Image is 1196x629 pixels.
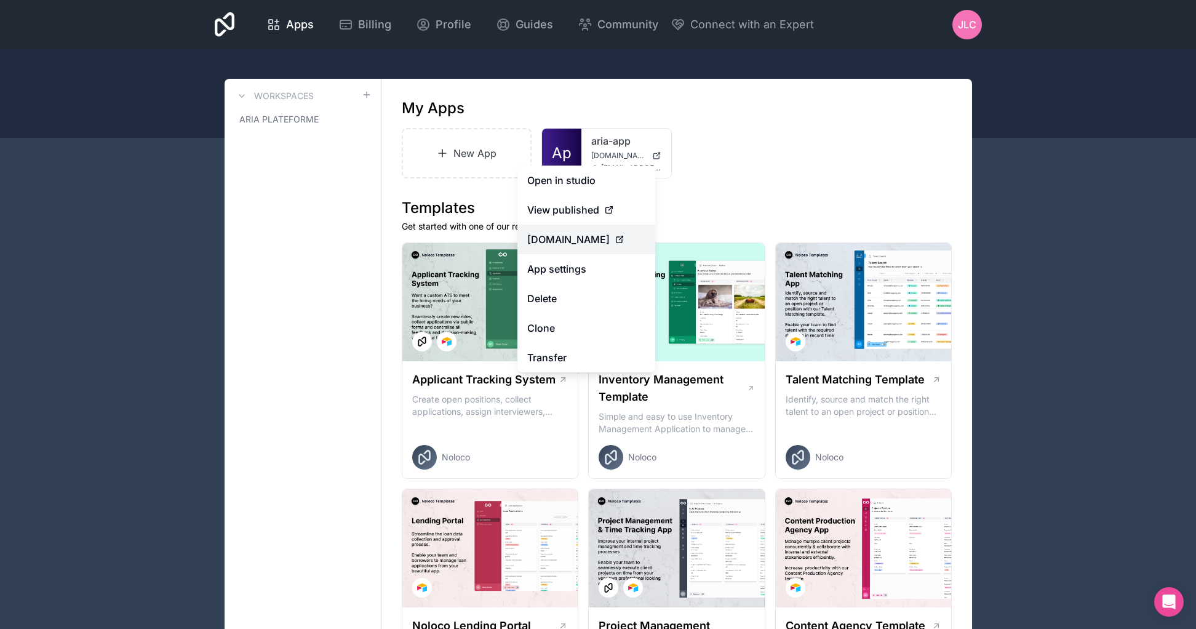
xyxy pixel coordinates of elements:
[815,451,843,463] span: Noloco
[552,143,572,163] span: Ap
[442,337,452,347] img: Airtable Logo
[417,583,427,593] img: Airtable Logo
[1154,587,1184,617] div: Open Intercom Messenger
[628,583,638,593] img: Airtable Logo
[599,371,746,406] h1: Inventory Management Template
[286,16,314,33] span: Apps
[329,11,401,38] a: Billing
[486,11,563,38] a: Guides
[601,163,661,173] span: [EMAIL_ADDRESS][DOMAIN_NAME]
[517,284,655,313] button: Delete
[517,195,655,225] a: View published
[517,166,655,195] a: Open in studio
[412,371,556,388] h1: Applicant Tracking System
[568,11,668,38] a: Community
[671,16,814,33] button: Connect with an Expert
[517,254,655,284] a: App settings
[234,108,372,130] a: ARIA PLATEFORME
[786,393,942,418] p: Identify, source and match the right talent to an open project or position with our Talent Matchi...
[527,202,599,217] span: View published
[402,98,464,118] h1: My Apps
[436,16,471,33] span: Profile
[412,393,568,418] p: Create open positions, collect applications, assign interviewers, centralise candidate feedback a...
[690,16,814,33] span: Connect with an Expert
[254,90,314,102] h3: Workspaces
[517,225,655,254] a: [DOMAIN_NAME]
[958,17,976,32] span: JLC
[527,232,610,247] span: [DOMAIN_NAME]
[597,16,658,33] span: Community
[442,451,470,463] span: Noloco
[402,128,532,178] a: New App
[239,113,319,126] span: ARIA PLATEFORME
[591,151,647,161] span: [DOMAIN_NAME]
[542,129,581,178] a: Ap
[791,337,800,347] img: Airtable Logo
[591,134,661,148] a: aria-app
[591,151,661,161] a: [DOMAIN_NAME]
[517,343,655,372] a: Transfer
[257,11,324,38] a: Apps
[599,411,755,435] p: Simple and easy to use Inventory Management Application to manage your stock, orders and Manufact...
[516,16,553,33] span: Guides
[234,89,314,103] a: Workspaces
[402,220,952,233] p: Get started with one of our ready-made templates
[358,16,391,33] span: Billing
[628,451,656,463] span: Noloco
[786,371,925,388] h1: Talent Matching Template
[406,11,481,38] a: Profile
[791,583,800,593] img: Airtable Logo
[517,313,655,343] a: Clone
[402,198,952,218] h1: Templates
